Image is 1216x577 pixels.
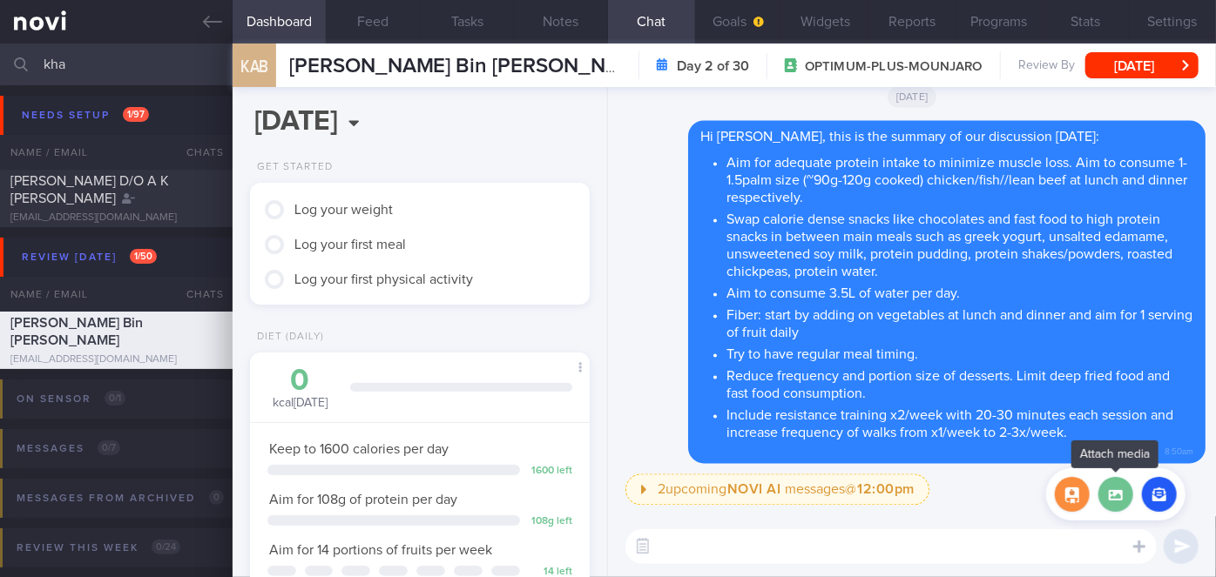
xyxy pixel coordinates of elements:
span: [PERSON_NAME] Bin [PERSON_NAME] [289,56,655,77]
div: Chats [163,277,233,312]
span: 0 / 24 [152,540,180,554]
div: 0 [267,366,333,396]
span: [PERSON_NAME] D/O A K [PERSON_NAME] [10,174,169,205]
div: Get Started [250,161,333,174]
div: Diet (Daily) [250,331,324,344]
li: Aim for adequate protein intake to minimize muscle loss. Aim to consume 1-1.5palm size (~90g-120g... [726,151,1193,207]
span: Aim for 108g of protein per day [269,493,457,507]
div: Messages from Archived [12,486,228,510]
strong: NOVI AI [727,483,781,497]
li: Fiber: start by adding on vegetables at lunch and dinner and aim for 1 serving of fruit daily [726,303,1193,342]
span: [PERSON_NAME] Bin [PERSON_NAME] [10,316,143,347]
span: 0 / 1 [105,391,125,406]
li: Swap calorie dense snacks like chocolates and fast food to high protein snacks in between main me... [726,207,1193,281]
button: [DATE] [1085,52,1199,78]
div: 1600 left [529,465,572,478]
li: Include resistance training x2/week with 20-30 minutes each session and increase frequency of wal... [726,403,1193,442]
span: Aim for 14 portions of fruits per week [269,543,492,557]
span: [DATE] [888,87,937,108]
div: Review this week [12,536,185,560]
div: Review [DATE] [17,245,161,269]
div: On sensor [12,387,130,411]
button: 2upcomingNOVI AI messages@12:00pm [625,474,929,506]
li: Aim to consume 3.5L of water per day. [726,281,1193,303]
span: 8:50am [1165,442,1193,459]
strong: Day 2 of 30 [677,57,749,75]
span: 1 / 50 [130,249,157,264]
span: Keep to 1600 calories per day [269,442,449,456]
div: 108 g left [529,515,572,528]
span: Review By [1018,58,1075,74]
span: Hi [PERSON_NAME], this is the summary of our discussion [DATE]: [700,131,1099,144]
span: OPTIMUM-PLUS-MOUNJARO [805,58,983,76]
div: kcal [DATE] [267,366,333,412]
div: [EMAIL_ADDRESS][DOMAIN_NAME] [10,211,222,225]
span: 0 [209,490,224,505]
li: Reduce frequency and portion size of desserts. Limit deep fried food and fast food consumption. [726,364,1193,403]
div: [EMAIL_ADDRESS][DOMAIN_NAME] [10,353,222,366]
span: 1 / 97 [123,107,149,122]
div: Needs setup [17,104,153,127]
div: KAB [228,33,280,100]
li: Try to have regular meal timing. [726,342,1193,364]
div: Messages [12,437,125,460]
div: Chats [163,135,233,170]
strong: 12:00pm [857,483,915,497]
span: 0 / 7 [98,440,120,455]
